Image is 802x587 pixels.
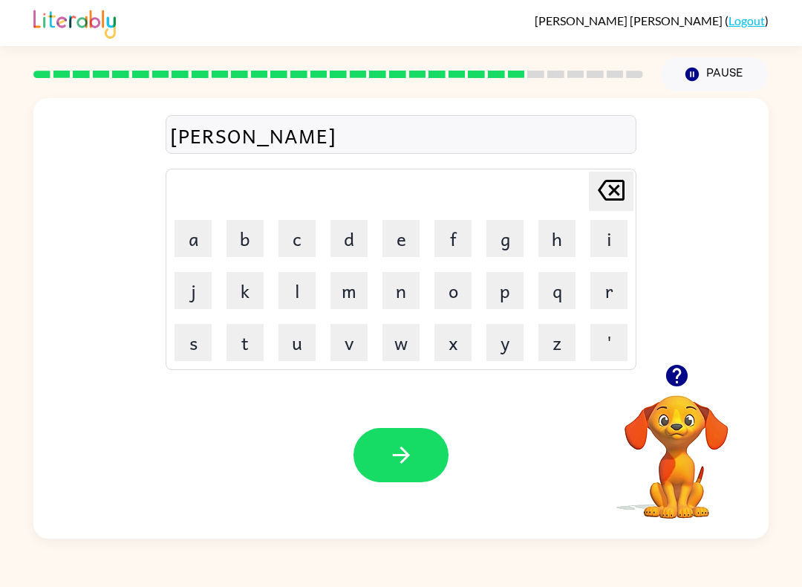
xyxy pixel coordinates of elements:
[170,120,632,151] div: [PERSON_NAME]
[661,57,769,91] button: Pause
[590,272,627,309] button: r
[434,324,472,361] button: x
[330,272,368,309] button: m
[330,324,368,361] button: v
[434,220,472,257] button: f
[175,220,212,257] button: a
[590,220,627,257] button: i
[175,324,212,361] button: s
[382,220,420,257] button: e
[538,272,576,309] button: q
[538,220,576,257] button: h
[382,324,420,361] button: w
[590,324,627,361] button: '
[434,272,472,309] button: o
[278,324,316,361] button: u
[226,220,264,257] button: b
[278,272,316,309] button: l
[728,13,765,27] a: Logout
[486,220,524,257] button: g
[538,324,576,361] button: z
[535,13,725,27] span: [PERSON_NAME] [PERSON_NAME]
[535,13,769,27] div: ( )
[226,324,264,361] button: t
[278,220,316,257] button: c
[175,272,212,309] button: j
[486,324,524,361] button: y
[382,272,420,309] button: n
[226,272,264,309] button: k
[33,6,116,39] img: Literably
[486,272,524,309] button: p
[330,220,368,257] button: d
[602,372,751,521] video: Your browser must support playing .mp4 files to use Literably. Please try using another browser.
